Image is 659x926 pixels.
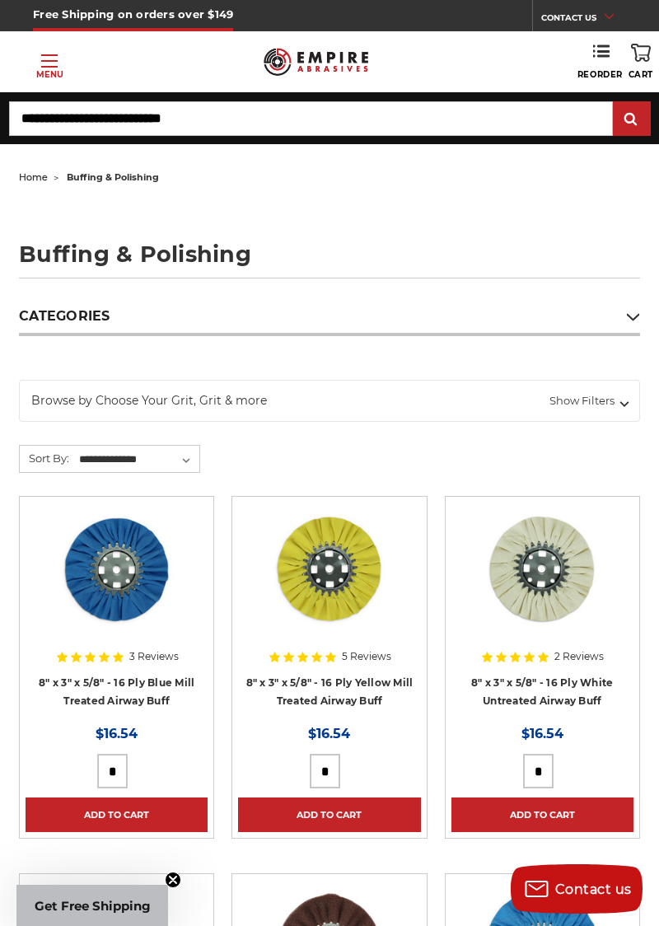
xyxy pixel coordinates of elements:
[16,885,168,926] div: Get Free ShippingClose teaser
[541,8,626,31] a: CONTACT US
[19,243,640,278] h1: buffing & polishing
[238,503,420,685] a: 8 x 3 x 5/8 airway buff yellow mill treatment
[629,69,653,80] span: Cart
[264,503,395,634] img: 8 x 3 x 5/8 airway buff yellow mill treatment
[41,60,58,62] span: Toggle menu
[577,69,623,80] span: Reorder
[35,898,151,914] span: Get Free Shipping
[549,393,628,409] span: Show Filters
[451,797,633,832] a: Add to Cart
[615,103,648,136] input: Submit
[20,446,69,470] label: Sort By:
[577,44,623,80] a: Reorder
[264,41,369,82] img: Empire Abrasives
[36,68,63,81] p: Menu
[26,797,208,832] a: Add to Cart
[67,171,159,183] span: buffing & polishing
[26,503,208,685] a: blue mill treated 8 inch airway buffing wheel
[629,44,653,80] a: Cart
[511,864,643,914] button: Contact us
[555,882,632,897] span: Contact us
[96,726,138,741] span: $16.54
[476,503,608,634] img: 8 inch untreated airway buffing wheel
[19,380,640,422] a: Browse by Choose Your Grit, Grit & more Show Filters
[165,872,181,888] button: Close teaser
[308,726,350,741] span: $16.54
[77,447,199,472] select: Sort By:
[31,392,379,409] span: Browse by Choose Your Grit, Grit & more
[238,797,420,832] a: Add to Cart
[19,171,48,183] a: home
[19,308,640,336] h5: Categories
[451,503,633,685] a: 8 inch untreated airway buffing wheel
[51,503,183,634] img: blue mill treated 8 inch airway buffing wheel
[521,726,563,741] span: $16.54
